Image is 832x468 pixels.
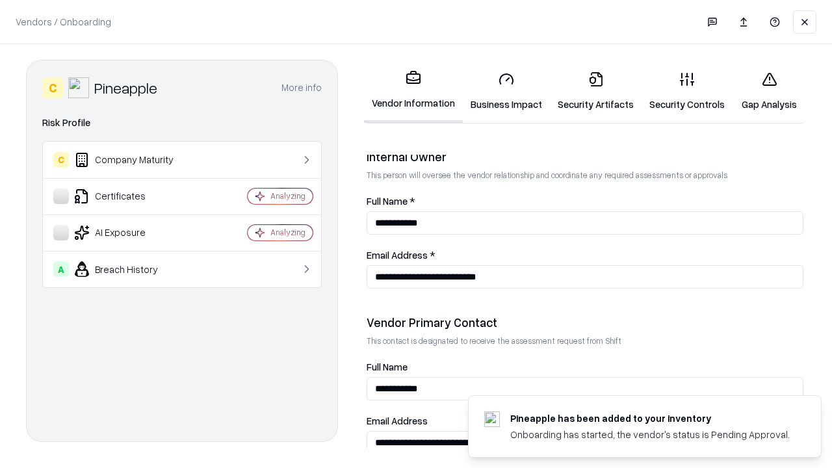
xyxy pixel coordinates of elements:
a: Gap Analysis [733,61,806,122]
a: Security Controls [642,61,733,122]
div: Pineapple [94,77,157,98]
button: More info [281,76,322,99]
a: Security Artifacts [550,61,642,122]
label: Email Address [367,416,803,426]
img: Pineapple [68,77,89,98]
div: Company Maturity [53,152,209,168]
div: Vendor Primary Contact [367,315,803,330]
p: This contact is designated to receive the assessment request from Shift [367,335,803,346]
label: Full Name * [367,196,803,206]
div: C [42,77,63,98]
div: Analyzing [270,227,305,238]
div: Onboarding has started, the vendor's status is Pending Approval. [510,428,790,441]
div: A [53,261,69,277]
div: Analyzing [270,190,305,201]
div: Risk Profile [42,115,322,131]
p: Vendors / Onboarding [16,15,111,29]
a: Business Impact [463,61,550,122]
div: C [53,152,69,168]
a: Vendor Information [364,60,463,123]
div: Breach History [53,261,209,277]
label: Full Name [367,362,803,372]
p: This person will oversee the vendor relationship and coordinate any required assessments or appro... [367,170,803,181]
img: pineappleenergy.com [484,411,500,427]
div: Certificates [53,188,209,204]
div: AI Exposure [53,225,209,240]
label: Email Address * [367,250,803,260]
div: Internal Owner [367,149,803,164]
div: Pineapple has been added to your inventory [510,411,790,425]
